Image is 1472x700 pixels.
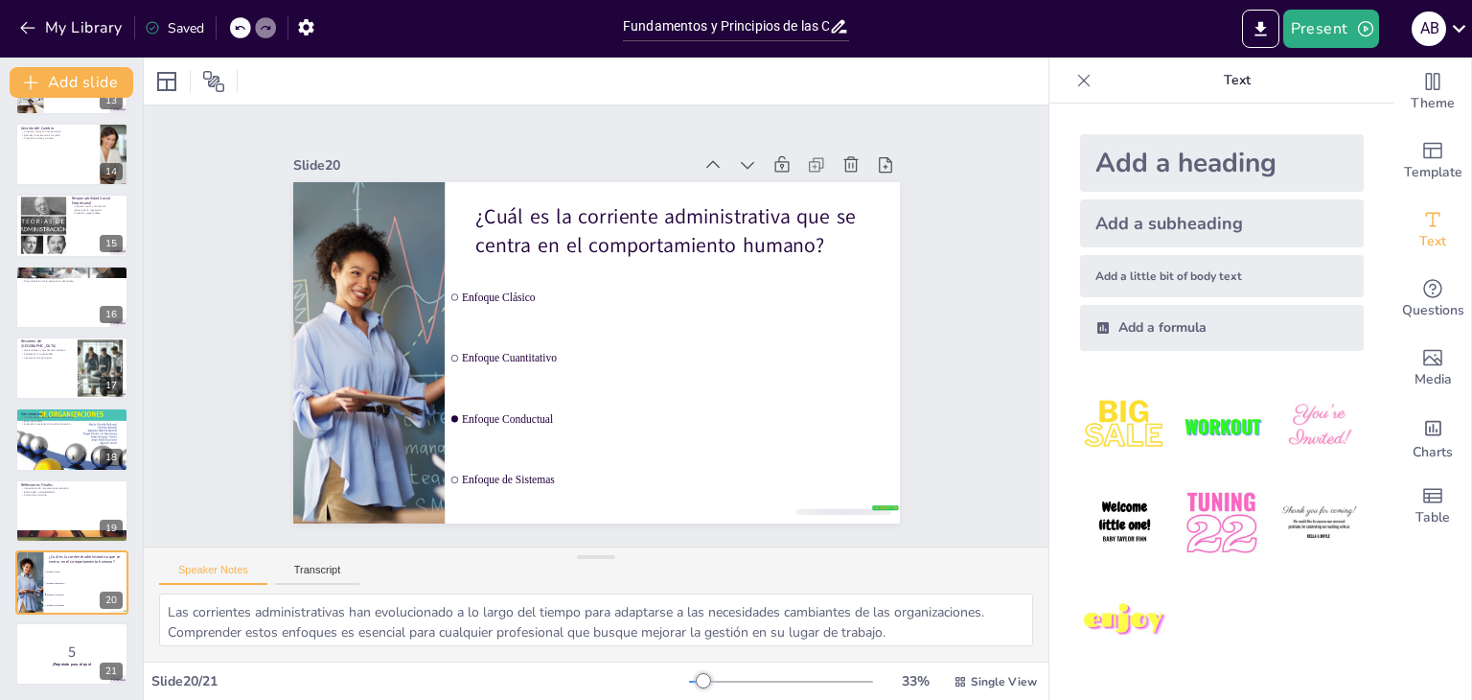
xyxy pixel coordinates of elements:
[100,520,123,537] div: 19
[1419,231,1446,252] span: Text
[1394,196,1471,265] div: Add text boxes
[21,279,123,283] p: Personalización de la experiencia del cliente.
[21,352,72,356] p: Adaptación y prosperidad.
[15,194,128,257] div: https://cdn.sendsteps.com/images/logo/sendsteps_logo_white.pnghttps://cdn.sendsteps.com/images/lo...
[462,474,895,486] span: Enfoque de Sistemas
[21,410,123,416] p: Conclusiones
[1394,472,1471,541] div: Add a table
[100,235,123,252] div: 15
[100,449,123,466] div: 18
[1394,334,1471,403] div: Add images, graphics, shapes or video
[15,479,128,543] div: https://cdn.sendsteps.com/images/logo/sendsteps_logo_white.pnghttps://cdn.sendsteps.com/images/lo...
[15,622,128,686] div: 21
[15,337,128,400] div: https://cdn.sendsteps.com/images/logo/sendsteps_logo_white.pnghttps://cdn.sendsteps.com/images/lo...
[21,641,123,662] p: 5
[1080,382,1169,471] img: 1.jpeg
[21,356,72,360] p: Integración de principios.
[21,137,95,141] p: Transición suave y exitosa.
[1177,478,1266,568] img: 5.jpeg
[21,349,72,353] p: Herramientas y perspectivas valiosas.
[47,605,127,607] span: Enfoque de Sistemas
[971,674,1037,689] span: Single View
[145,19,204,37] div: Saved
[53,662,92,666] strong: ¡Prepárate para el quiz!
[151,66,182,97] div: Layout
[100,92,123,109] div: 13
[72,205,123,209] p: Impacto social y ambiental.
[1394,127,1471,196] div: Add ready made slides
[21,129,95,133] p: Preparar y apoyar a las personas.
[1402,300,1464,321] span: Questions
[15,408,128,471] div: https://cdn.sendsteps.com/images/logo/sendsteps_logo_white.pnghttps://cdn.sendsteps.com/images/lo...
[1099,58,1375,104] p: Text
[21,418,123,422] p: Éxito sostenible.
[1413,442,1453,463] span: Charts
[47,594,127,595] span: Enfoque Conductual
[1080,255,1364,297] div: Add a little bit of body text
[474,203,868,260] p: ¿Cuál es la corriente administrativa que se centra en el comportamiento humano?
[72,212,123,216] p: Prácticas responsables.
[1080,134,1364,192] div: Add a heading
[21,422,123,426] p: Evolución constante de la administración.
[100,663,123,680] div: 21
[462,412,895,425] span: Enfoque Conductual
[1080,199,1364,247] div: Add a subheading
[462,291,895,303] span: Enfoque Clásico
[47,571,127,572] span: Enfoque Clásico
[21,490,123,494] p: Efectividad y adaptabilidad.
[159,594,1033,646] textarea: La respuesta correcta es "Enfoque Conductual". Este enfoque se centra en el comportamiento humano...
[21,494,123,498] p: Formación continua.
[202,70,225,93] span: Position
[1412,10,1446,48] button: A B
[275,564,360,585] button: Transcript
[1080,576,1169,665] img: 7.jpeg
[1404,162,1462,183] span: Template
[72,196,123,206] p: Responsabilidad Social Empresarial
[100,592,123,609] div: 20
[1412,12,1446,46] div: A B
[1177,382,1266,471] img: 2.jpeg
[1414,369,1452,390] span: Media
[21,276,123,280] p: Digitalización en la administración.
[100,306,123,323] div: 16
[892,672,938,690] div: 33 %
[10,67,133,98] button: Add slide
[14,12,130,43] button: My Library
[21,272,123,276] p: Sostenibilidad como tendencia.
[15,550,128,614] div: 20
[1242,10,1279,48] button: Export to PowerPoint
[21,486,123,490] p: Importancia de mantenerse actualizado.
[72,208,123,212] p: Mejora de la reputación.
[151,672,689,690] div: Slide 20 / 21
[1415,507,1450,528] span: Table
[293,156,693,175] div: Slide 20
[49,554,123,565] p: ¿Cuál es la corriente administrativa que se centra en el comportamiento humano?
[1394,403,1471,472] div: Add charts and graphs
[47,582,127,584] span: Enfoque Cuantitativo
[21,338,72,349] p: Resumen de [GEOGRAPHIC_DATA]
[21,415,123,419] p: Fundamentales para la eficacia organizativa.
[1080,305,1364,351] div: Add a formula
[1283,10,1379,48] button: Present
[100,377,123,394] div: 17
[462,352,895,364] span: Enfoque Cuantitativo
[21,482,123,488] p: Reflexiones Finales
[21,126,95,131] p: Gestión del Cambio
[1411,93,1455,114] span: Theme
[1394,265,1471,334] div: Get real-time input from your audience
[15,266,128,329] div: https://cdn.sendsteps.com/images/logo/sendsteps_logo_white.pnghttps://cdn.sendsteps.com/images/lo...
[100,163,123,180] div: 14
[1394,58,1471,127] div: Change the overall theme
[1275,382,1364,471] img: 3.jpeg
[21,268,123,273] p: Tendencias Futuras
[15,123,128,186] div: https://cdn.sendsteps.com/images/logo/sendsteps_logo_white.pnghttps://cdn.sendsteps.com/images/lo...
[159,564,267,585] button: Speaker Notes
[21,133,95,137] p: Abordar la resistencia al cambio.
[623,12,829,40] input: Insert title
[1080,478,1169,568] img: 4.jpeg
[1275,478,1364,568] img: 6.jpeg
